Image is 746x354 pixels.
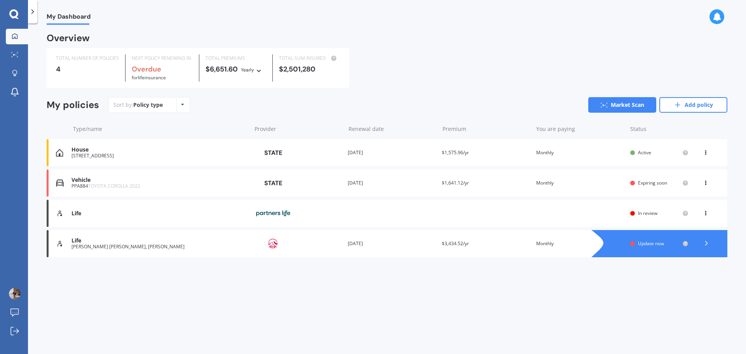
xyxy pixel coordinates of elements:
div: TOTAL NUMBER OF POLICIES [56,54,119,62]
div: Monthly [536,240,624,248]
img: Life [56,240,64,248]
div: Vehicle [71,177,248,183]
span: $1,641.12/yr [442,180,469,186]
div: $6,651.60 [206,65,267,74]
img: Life [56,209,64,217]
span: In review [638,210,657,216]
span: Active [638,149,651,156]
span: for Life insurance [132,74,166,81]
b: Overdue [132,65,161,74]
div: Premium [443,125,530,133]
img: State [254,176,293,190]
span: Expiring soon [638,180,667,186]
span: $3,434.52/yr [442,240,469,247]
div: TOTAL SUM INSURED [279,54,340,62]
div: [DATE] [348,179,436,187]
div: Monthly [536,179,624,187]
div: Yearly [241,66,254,74]
div: PPA884 [71,183,248,189]
div: Policy type [133,101,163,109]
img: House [56,149,63,157]
div: 4 [56,65,119,73]
div: [DATE] [348,149,436,157]
div: Provider [254,125,342,133]
img: State [254,146,293,160]
div: $2,501,280 [279,65,340,73]
span: My Dashboard [47,13,91,23]
div: Renewal date [349,125,436,133]
div: Monthly [536,149,624,157]
div: [STREET_ADDRESS] [71,153,248,159]
div: Sort by: [113,101,163,109]
span: $1,575.96/yr [442,149,469,156]
div: [DATE] [348,240,436,248]
img: AIA [254,236,293,251]
a: Market Scan [588,97,656,113]
div: House [71,146,248,153]
div: Status [630,125,688,133]
div: Life [71,237,248,244]
div: [PERSON_NAME] [PERSON_NAME], [PERSON_NAME] [71,244,248,249]
div: Type/name [73,125,248,133]
div: TOTAL PREMIUMS [206,54,267,62]
div: NEXT POLICY RENEWING IN [132,54,193,62]
div: My policies [47,99,99,111]
span: TOYOTA COROLLA 2022 [88,183,140,189]
img: Partners Life [254,206,293,221]
a: Add policy [659,97,727,113]
img: Vehicle [56,179,64,187]
span: Update now [638,240,664,247]
img: ACg8ocLRFUwlYFTFmVsQkHm7EU1ZEg_CJqqvERiKNXTDzsAILMjfnqIO=s96-c [9,288,21,300]
div: You are paying [536,125,624,133]
div: Life [71,210,248,217]
div: Overview [47,34,90,42]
